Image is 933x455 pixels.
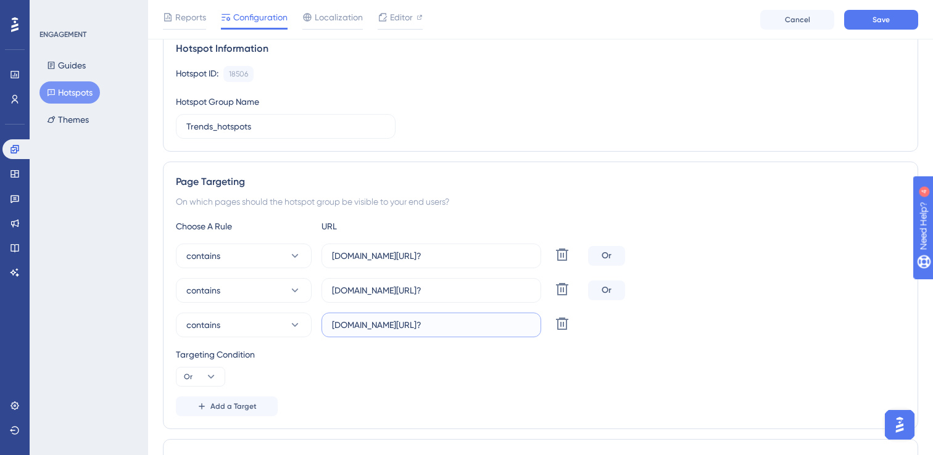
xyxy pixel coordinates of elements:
span: contains [186,318,220,332]
span: contains [186,283,220,298]
span: Add a Target [210,401,257,411]
div: 18506 [229,69,248,79]
button: contains [176,313,312,337]
div: ENGAGEMENT [39,30,86,39]
button: Hotspots [39,81,100,104]
div: On which pages should the hotspot group be visible to your end users? [176,194,905,209]
button: Add a Target [176,396,278,416]
div: URL [321,219,457,234]
span: Cancel [785,15,810,25]
button: Cancel [760,10,834,30]
span: Reports [175,10,206,25]
input: yourwebsite.com/path [332,318,531,332]
span: Or [184,372,193,382]
div: Hotspot Information [176,41,905,56]
span: Save [873,15,890,25]
div: Or [588,246,625,266]
div: 4 [86,6,89,16]
button: Or [176,367,225,387]
input: Type your Hotspot Group Name here [186,120,385,133]
span: Localization [315,10,363,25]
button: Guides [39,54,93,76]
div: Hotspot Group Name [176,94,259,109]
div: Page Targeting [176,174,905,189]
input: yourwebsite.com/path [332,249,531,263]
button: contains [176,244,312,268]
iframe: UserGuiding AI Assistant Launcher [881,406,918,443]
span: Configuration [233,10,288,25]
div: Choose A Rule [176,219,312,234]
span: Editor [390,10,413,25]
span: Need Help? [29,3,77,18]
input: yourwebsite.com/path [332,284,531,297]
button: Save [844,10,918,30]
div: Or [588,281,625,300]
div: Hotspot ID: [176,66,218,82]
button: Themes [39,109,96,131]
div: Targeting Condition [176,347,905,362]
span: contains [186,248,220,263]
button: contains [176,278,312,303]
